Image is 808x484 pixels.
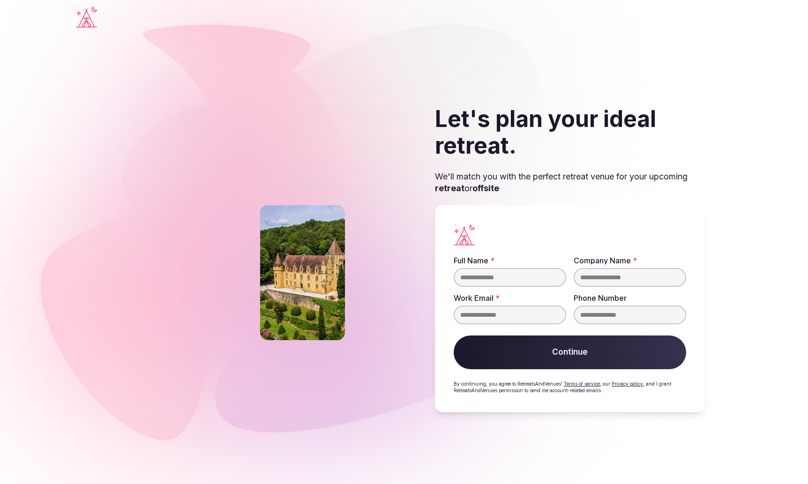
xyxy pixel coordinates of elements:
img: Phoenix river ranch resort [76,205,253,340]
a: Terms of service [564,381,600,387]
label: Company Name [574,257,686,264]
label: Work Email [454,294,566,302]
img: Castle on a slope [260,205,345,340]
a: Privacy policy [612,381,643,387]
label: Phone Number [574,294,686,302]
h2: Let's plan your ideal retreat. [435,105,705,159]
button: Continue [454,335,686,369]
p: By continuing, you agree to RetreatsAndVenues' , our , and I grant RetreatsAndVenues permission t... [454,380,686,394]
p: We'll match you with the perfect retreat venue for your upcoming or [435,171,705,194]
img: Falkensteiner outdoor resort with pools [76,34,345,198]
a: Visit the homepage [76,6,97,28]
label: Full Name [454,257,566,264]
strong: retreat [435,183,464,193]
strong: offsite [472,183,499,193]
